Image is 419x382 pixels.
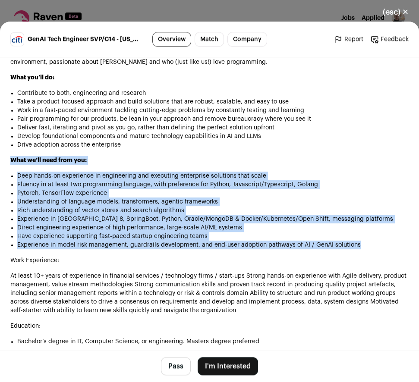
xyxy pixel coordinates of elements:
li: Have experience supporting fast-paced startup engineering teams [17,232,409,241]
strong: What we’ll need from you: [10,157,87,163]
li: Work in a fast-paced environment tackling cutting-edge problems by constantly testing and learning [17,106,409,115]
li: Direct engineering experience of high performance, large-scale AI/ML systems [17,223,409,232]
p: Work Experience: [10,256,409,265]
a: Match [195,32,224,47]
li: Deliver fast, iterating and pivot as you go, rather than defining the perfect solution upfront [17,123,409,132]
p: At least 10+ years of experience in financial services / technology firms / start-ups Strong hand... [10,272,409,315]
li: Drive adoption across the enterprise [17,141,409,149]
li: Rich understanding of vector stores and search algorithms [17,206,409,215]
li: Fluency in at least two programming language, with preference for Python, Javascript/Typescript, ... [17,180,409,189]
li: Pytorch, TensorFlow experience [17,189,409,197]
a: Report [334,35,363,44]
li: Contribute to both, engineering and research [17,89,409,97]
li: Develop foundational components and mature technology capabilities in AI and LLMs [17,132,409,141]
li: Experience in model risk management, guardrails development, and end-user adoption pathways of AI... [17,241,409,249]
li: Understanding of language models, transformers, agentic frameworks [17,197,409,206]
a: Feedback [370,35,409,44]
li: Pair programming for our products, be lean in your approach and remove bureaucracy where you see it [17,115,409,123]
li: Take a product-focused approach and build solutions that are robust, scalable, and easy to use [17,97,409,106]
li: Bachelor’s degree in IT, Computer Science, or engineering. Masters degree preferred [17,337,409,346]
li: Deep hands-on experience in engineering and executing enterprise solutions that scale [17,172,409,180]
span: GenAI Tech Engineer SVP/C14 - [US_STATE], Hybrid [28,35,139,44]
strong: What you’ll do: [10,75,54,81]
img: 1bbe4b65012d900a920ec2b1d7d26cec742997898c0d72044da33abab8b2bb12.jpg [11,35,24,44]
button: I'm Interested [198,357,258,375]
a: Company [227,32,267,47]
p: Education: [10,322,409,330]
p: You will be joining us right at the beginning of our journey. We are seeking experienced software... [10,49,409,66]
li: Experience in [GEOGRAPHIC_DATA] 8, SpringBoot, Python, Oracle/MongoDB & Docker/Kubernetes/Open Sh... [17,215,409,223]
button: Pass [161,357,191,375]
a: Overview [152,32,191,47]
button: Close modal [372,3,419,22]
